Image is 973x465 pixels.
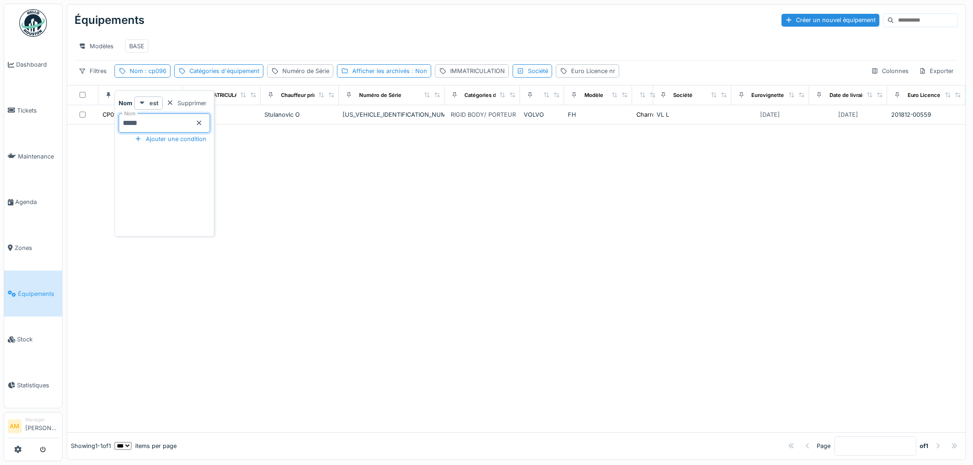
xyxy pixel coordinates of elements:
div: Chauffeur principal [281,91,329,99]
span: Statistiques [17,381,58,390]
div: [DATE] [839,110,859,119]
div: Afficher les archivés [352,67,427,75]
label: Nom [122,110,137,118]
strong: Nom [119,99,132,108]
div: Catégories d'équipement [465,91,529,99]
div: Euro Licence nr [908,91,947,99]
span: Équipements [18,289,58,298]
div: items per page [114,442,177,450]
div: VOLVO [524,110,561,119]
div: Équipements [74,8,144,32]
strong: of 1 [920,442,929,450]
div: Euro Licence nr [571,67,615,75]
span: Maintenance [18,152,58,161]
div: Société [674,91,693,99]
div: IMMATRICULATION [203,91,251,99]
img: Badge_color-CXgf-gQk.svg [19,9,47,37]
div: Showing 1 - 1 of 1 [71,442,111,450]
div: RIGID BODY/ PORTEUR / CAMION [451,110,547,119]
span: Tickets [17,106,58,115]
span: Stock [17,335,58,344]
div: Manager [25,416,58,423]
div: Exporter [915,64,958,78]
span: Agenda [15,198,58,206]
div: Créer un nouvel équipement [782,14,880,26]
div: FH [568,110,629,119]
div: Numéro de Série [282,67,329,75]
li: AM [8,420,22,433]
div: Société [528,67,548,75]
span: : Non [410,68,427,74]
span: Zones [15,244,58,252]
div: Modèle [584,91,603,99]
div: CP096 [103,110,121,119]
div: Stulanovic O [264,110,335,119]
div: [US_VEHICLE_IDENTIFICATION_NUMBER] [343,110,441,119]
div: Nom [130,67,166,75]
div: [DATE] [761,110,780,119]
div: Filtres [74,64,111,78]
strong: est [149,99,159,108]
div: IMMATRICULATION [450,67,505,75]
div: Charroi [636,110,657,119]
div: Page [817,442,831,450]
li: [PERSON_NAME] [25,416,58,436]
div: Numéro de Série [359,91,401,99]
span: Dashboard [16,60,58,69]
div: Ajouter une condition [131,133,210,145]
div: Date de livraison effective [830,91,896,99]
span: : cp096 [143,68,166,74]
div: Eurovignette valide jusque [752,91,819,99]
div: 201812-00559 [891,110,962,119]
div: Catégories d'équipement [189,67,259,75]
div: Colonnes [867,64,913,78]
div: Supprimer [163,97,210,109]
div: PL6556 [186,110,257,119]
div: Modèles [74,40,118,53]
div: VL L [657,110,728,119]
div: BASE [129,42,144,51]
